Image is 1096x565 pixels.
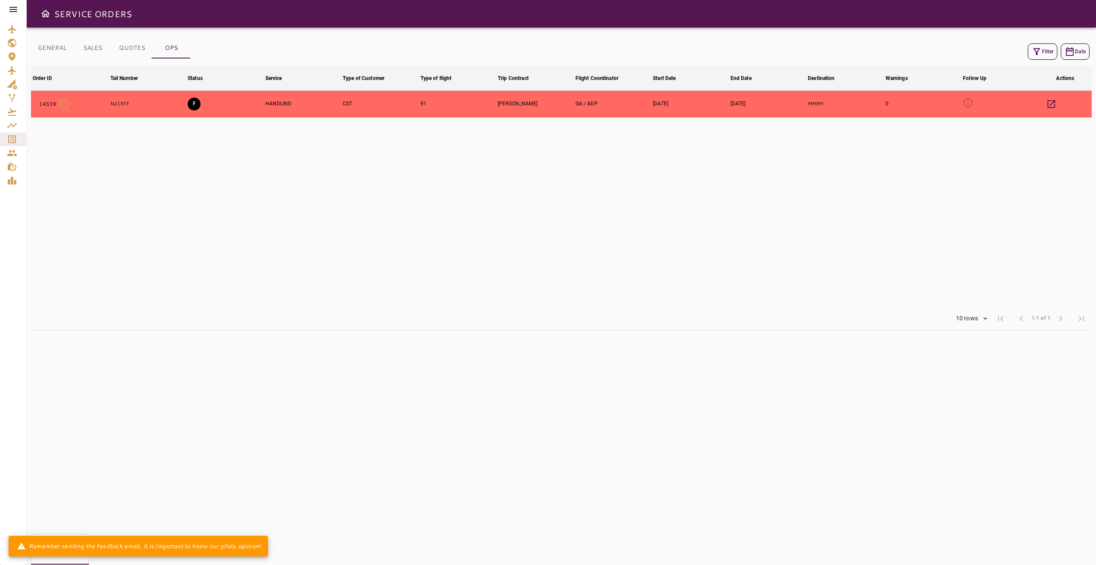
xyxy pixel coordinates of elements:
[1071,308,1092,329] span: Last Page
[575,73,630,83] span: Flight Coordinator
[729,90,807,117] td: [DATE]
[265,73,293,83] span: Service
[886,100,960,107] div: 0
[731,73,752,83] div: End Date
[188,73,203,83] div: Status
[963,73,986,83] div: Follow Up
[343,73,384,83] div: Type of Customer
[420,73,452,83] div: Type of flight
[31,38,73,58] button: GENERAL
[498,73,529,83] div: Trip Contract
[498,73,540,83] span: Trip Contract
[152,38,191,58] button: OPS
[37,5,54,22] button: Open drawer
[496,90,574,117] td: [PERSON_NAME]
[990,308,1011,329] span: First Page
[950,312,990,325] div: 10 rows
[886,73,919,83] span: Warnings
[31,38,191,58] div: basic tabs example
[264,90,341,117] td: HANDLING
[1050,308,1071,329] span: Next Page
[954,315,980,322] div: 10 rows
[1028,43,1057,60] button: Filter
[575,73,618,83] div: Flight Coordinator
[33,73,63,83] span: Order ID
[653,73,687,83] span: Start Date
[731,73,763,83] span: End Date
[419,90,496,117] td: 91
[963,73,998,83] span: Follow Up
[33,73,52,83] div: Order ID
[886,73,908,83] div: Warnings
[110,73,138,83] div: Tail Number
[17,538,261,554] div: Remember sending the feedback email, it is important to know our pilots opinion!
[575,100,650,107] div: GERARDO ARGUIJO, ADRIANA DEL POZO
[651,90,729,117] td: [DATE]
[110,100,185,107] p: N219TF
[54,7,132,21] h6: SERVICE ORDERS
[1041,94,1062,114] button: Details
[39,100,57,108] p: 14539
[1061,43,1090,60] button: Date
[341,90,419,117] td: CST
[1011,308,1032,329] span: Previous Page
[1032,314,1050,323] span: 1-1 of 1
[188,73,214,83] span: Status
[112,38,152,58] button: QUOTES
[188,98,201,111] button: FINAL
[420,73,463,83] span: Type of flight
[808,73,846,83] span: Destination
[808,100,882,107] p: MMMY
[653,73,676,83] div: Start Date
[73,38,112,58] button: SALES
[110,73,149,83] span: Tail Number
[343,73,396,83] span: Type of Customer
[265,73,282,83] div: Service
[808,73,834,83] div: Destination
